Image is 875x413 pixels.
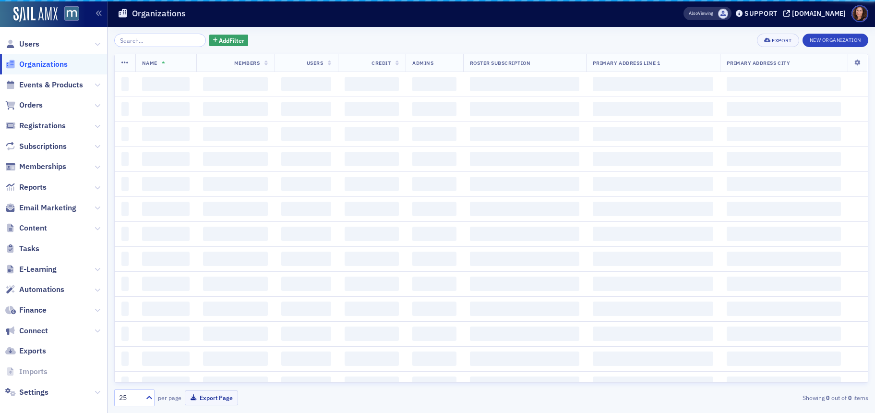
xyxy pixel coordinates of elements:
[345,252,399,266] span: ‌
[727,60,791,66] span: Primary Address City
[345,102,399,116] span: ‌
[689,10,713,17] span: Viewing
[5,366,48,377] a: Imports
[5,80,83,90] a: Events & Products
[727,352,841,366] span: ‌
[13,7,58,22] img: SailAMX
[727,252,841,266] span: ‌
[19,305,47,316] span: Finance
[412,77,456,91] span: ‌
[142,377,190,391] span: ‌
[121,302,129,316] span: ‌
[593,252,713,266] span: ‌
[825,393,831,402] strong: 0
[803,34,868,47] button: New Organization
[5,243,39,254] a: Tasks
[121,352,129,366] span: ‌
[470,352,579,366] span: ‌
[203,77,268,91] span: ‌
[412,60,433,66] span: Admins
[412,252,456,266] span: ‌
[593,60,660,66] span: Primary Address Line 1
[470,127,579,141] span: ‌
[203,277,268,291] span: ‌
[158,393,181,402] label: per page
[5,223,47,233] a: Content
[727,202,841,216] span: ‌
[121,177,129,191] span: ‌
[792,9,846,18] div: [DOMAIN_NAME]
[5,121,66,131] a: Registrations
[470,227,579,241] span: ‌
[470,252,579,266] span: ‌
[19,346,46,356] span: Exports
[412,327,456,341] span: ‌
[5,161,66,172] a: Memberships
[5,141,67,152] a: Subscriptions
[470,202,579,216] span: ‌
[19,284,64,295] span: Automations
[19,243,39,254] span: Tasks
[593,377,713,391] span: ‌
[744,9,778,18] div: Support
[281,227,331,241] span: ‌
[203,377,268,391] span: ‌
[757,34,799,47] button: Export
[281,377,331,391] span: ‌
[470,327,579,341] span: ‌
[772,38,791,43] div: Export
[345,227,399,241] span: ‌
[203,352,268,366] span: ‌
[203,227,268,241] span: ‌
[412,202,456,216] span: ‌
[209,35,249,47] button: AddFilter
[727,152,841,166] span: ‌
[281,252,331,266] span: ‌
[142,77,190,91] span: ‌
[727,327,841,341] span: ‌
[727,277,841,291] span: ‌
[219,36,244,45] span: Add Filter
[593,327,713,341] span: ‌
[470,177,579,191] span: ‌
[203,152,268,166] span: ‌
[121,77,129,91] span: ‌
[470,77,579,91] span: ‌
[727,102,841,116] span: ‌
[19,161,66,172] span: Memberships
[121,127,129,141] span: ‌
[19,100,43,110] span: Orders
[470,60,531,66] span: Roster Subscription
[5,100,43,110] a: Orders
[345,327,399,341] span: ‌
[5,387,48,398] a: Settings
[412,277,456,291] span: ‌
[412,102,456,116] span: ‌
[281,152,331,166] span: ‌
[281,177,331,191] span: ‌
[5,203,76,213] a: Email Marketing
[5,346,46,356] a: Exports
[19,59,68,70] span: Organizations
[281,277,331,291] span: ‌
[727,302,841,316] span: ‌
[847,393,853,402] strong: 0
[19,387,48,398] span: Settings
[121,277,129,291] span: ‌
[234,60,260,66] span: Members
[281,302,331,316] span: ‌
[593,202,713,216] span: ‌
[593,277,713,291] span: ‌
[718,9,728,19] span: Justin Chase
[142,327,190,341] span: ‌
[142,127,190,141] span: ‌
[470,377,579,391] span: ‌
[121,252,129,266] span: ‌
[142,102,190,116] span: ‌
[121,152,129,166] span: ‌
[142,227,190,241] span: ‌
[593,152,713,166] span: ‌
[5,59,68,70] a: Organizations
[307,60,324,66] span: Users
